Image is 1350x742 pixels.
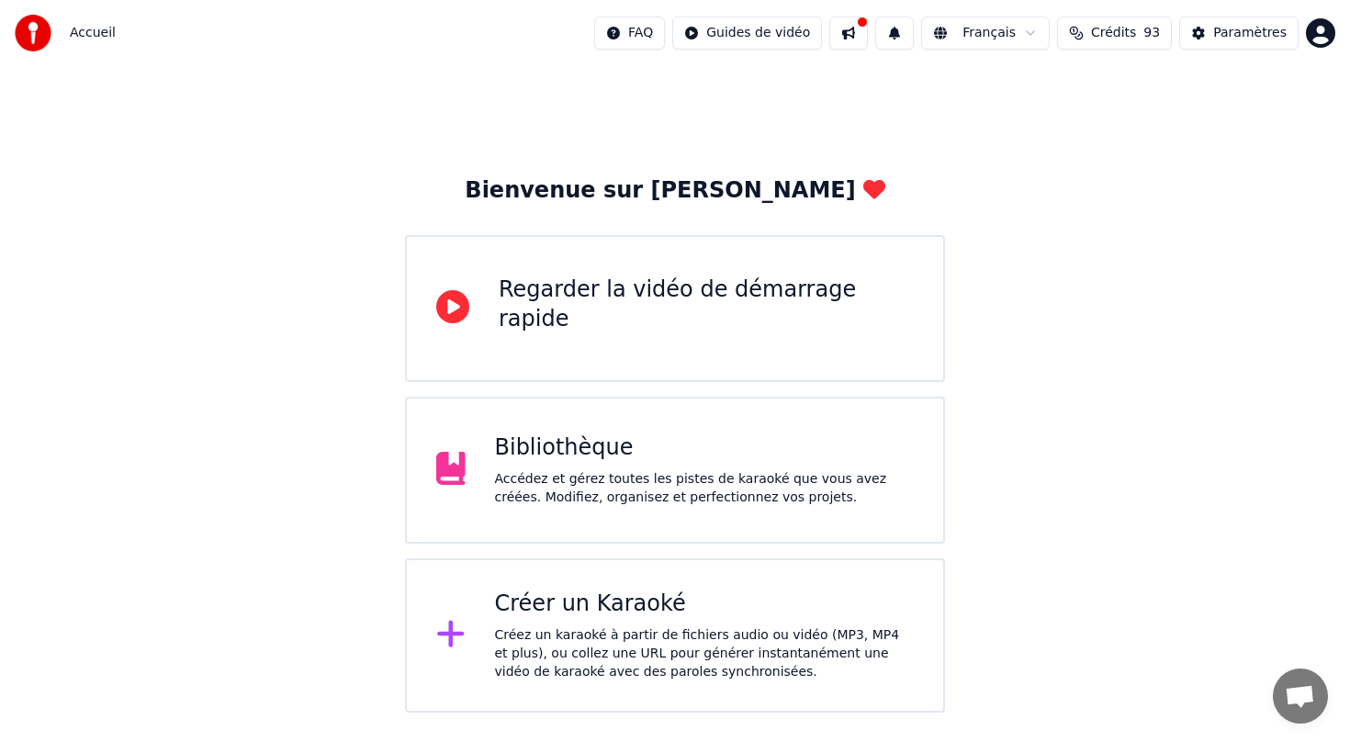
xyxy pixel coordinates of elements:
div: Créez un karaoké à partir de fichiers audio ou vidéo (MP3, MP4 et plus), ou collez une URL pour g... [495,626,915,681]
button: Crédits93 [1057,17,1172,50]
nav: breadcrumb [70,24,116,42]
div: Regarder la vidéo de démarrage rapide [499,275,914,334]
span: 93 [1143,24,1160,42]
div: Bienvenue sur [PERSON_NAME] [465,176,884,206]
div: Bibliothèque [495,433,915,463]
a: Ouvrir le chat [1273,669,1328,724]
span: Crédits [1091,24,1136,42]
button: Paramètres [1179,17,1299,50]
button: Guides de vidéo [672,17,822,50]
div: Paramètres [1213,24,1287,42]
div: Accédez et gérez toutes les pistes de karaoké que vous avez créées. Modifiez, organisez et perfec... [495,470,915,507]
div: Créer un Karaoké [495,590,915,619]
button: FAQ [594,17,665,50]
img: youka [15,15,51,51]
span: Accueil [70,24,116,42]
